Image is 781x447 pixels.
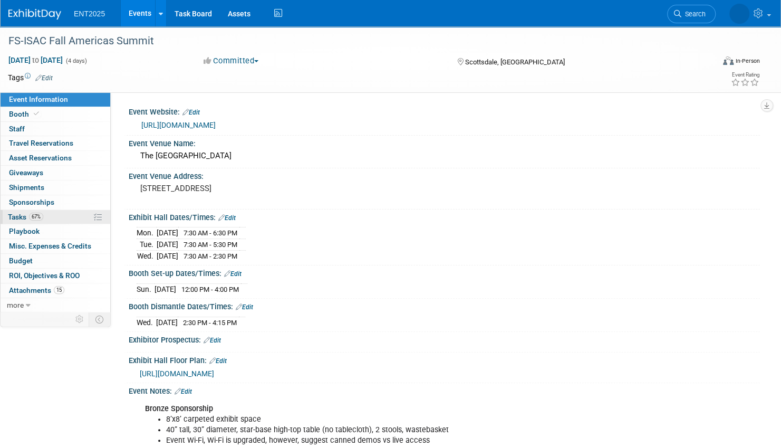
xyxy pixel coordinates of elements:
[9,95,68,103] span: Event Information
[129,168,760,182] div: Event Venue Address:
[183,319,237,327] span: 2:30 PM - 4:15 PM
[204,337,221,344] a: Edit
[648,55,760,71] div: Event Format
[129,353,760,366] div: Exhibit Hall Floor Plan:
[89,312,111,326] td: Toggle Event Tabs
[1,122,110,136] a: Staff
[31,56,41,64] span: to
[8,213,43,221] span: Tasks
[166,425,632,435] li: 40” tall, 30” diameter, star-base high-top table (no tablecloth), 2 stools, wastebasket
[145,404,213,413] b: Bronze Sponsorship
[157,250,178,261] td: [DATE]
[1,269,110,283] a: ROI, Objectives & ROO
[65,58,87,64] span: (4 days)
[218,214,236,222] a: Edit
[9,154,72,162] span: Asset Reservations
[5,32,696,51] div: FS-ISAC Fall Americas Summit
[54,286,64,294] span: 15
[129,104,760,118] div: Event Website:
[200,55,263,66] button: Committed
[166,435,632,446] li: Event Wi-Fi, Wi-Fi is upgraded, however, suggest canned demos vs live access
[735,57,760,65] div: In-Person
[184,229,237,237] span: 7:30 AM - 6:30 PM
[184,252,237,260] span: 7:30 AM - 2:30 PM
[181,286,239,293] span: 12:00 PM - 4:00 PM
[9,110,41,118] span: Booth
[155,283,176,294] td: [DATE]
[9,168,43,177] span: Giveaways
[1,298,110,312] a: more
[166,414,632,425] li: 8’x8’ carpeted exhibit space
[140,184,380,193] pre: [STREET_ADDRESS]
[129,210,760,223] div: Exhibit Hall Dates/Times:
[141,121,216,129] a: [URL][DOMAIN_NAME]
[137,250,157,261] td: Wed.
[1,195,110,210] a: Sponsorships
[137,227,157,239] td: Mon.
[35,74,53,82] a: Edit
[7,301,24,309] span: more
[1,136,110,150] a: Travel Reservations
[184,241,237,249] span: 7:30 AM - 5:30 PM
[137,283,155,294] td: Sun.
[465,58,564,66] span: Scottsdale, [GEOGRAPHIC_DATA]
[9,227,40,235] span: Playbook
[74,9,105,18] span: ENT2025
[9,256,33,265] span: Budget
[1,92,110,107] a: Event Information
[1,166,110,180] a: Giveaways
[8,72,53,83] td: Tags
[137,148,752,164] div: The [GEOGRAPHIC_DATA]
[175,388,192,395] a: Edit
[209,357,227,365] a: Edit
[156,317,178,328] td: [DATE]
[1,151,110,165] a: Asset Reservations
[9,242,91,250] span: Misc. Expenses & Credits
[8,9,61,20] img: ExhibitDay
[9,286,64,294] span: Attachments
[29,213,43,221] span: 67%
[129,136,760,149] div: Event Venue Name:
[182,109,200,116] a: Edit
[1,283,110,298] a: Attachments15
[729,4,749,24] img: Rose Bodin
[1,254,110,268] a: Budget
[9,183,44,192] span: Shipments
[1,239,110,253] a: Misc. Expenses & Credits
[224,270,242,278] a: Edit
[129,383,760,397] div: Event Notes:
[34,111,39,117] i: Booth reservation complete
[8,55,63,65] span: [DATE] [DATE]
[129,332,760,346] div: Exhibitor Prospectus:
[9,139,73,147] span: Travel Reservations
[140,369,214,378] a: [URL][DOMAIN_NAME]
[137,317,156,328] td: Wed.
[731,72,759,78] div: Event Rating
[667,5,716,23] a: Search
[71,312,89,326] td: Personalize Event Tab Strip
[236,303,253,311] a: Edit
[129,299,760,312] div: Booth Dismantle Dates/Times:
[9,125,25,133] span: Staff
[1,210,110,224] a: Tasks67%
[723,56,734,65] img: Format-Inperson.png
[681,10,706,18] span: Search
[1,224,110,239] a: Playbook
[157,239,178,251] td: [DATE]
[9,271,80,280] span: ROI, Objectives & ROO
[129,265,760,279] div: Booth Set-up Dates/Times:
[157,227,178,239] td: [DATE]
[1,107,110,121] a: Booth
[1,180,110,195] a: Shipments
[9,198,54,206] span: Sponsorships
[137,239,157,251] td: Tue.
